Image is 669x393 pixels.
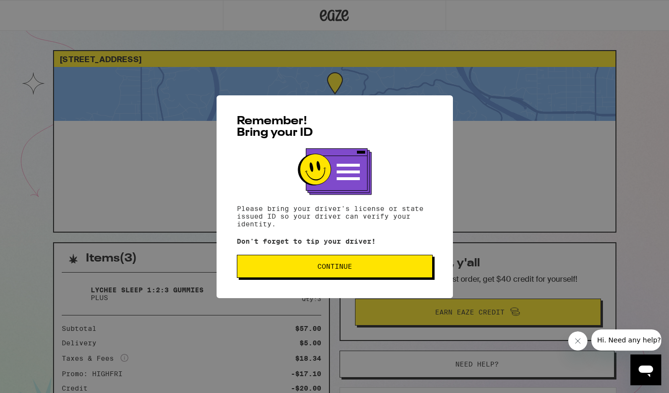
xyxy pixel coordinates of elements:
[630,354,661,385] iframe: Button to launch messaging window
[237,116,313,139] span: Remember! Bring your ID
[568,331,587,351] iframe: Close message
[237,255,433,278] button: Continue
[591,329,661,351] iframe: Message from company
[317,263,352,270] span: Continue
[237,205,433,228] p: Please bring your driver's license or state issued ID so your driver can verify your identity.
[237,237,433,245] p: Don't forget to tip your driver!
